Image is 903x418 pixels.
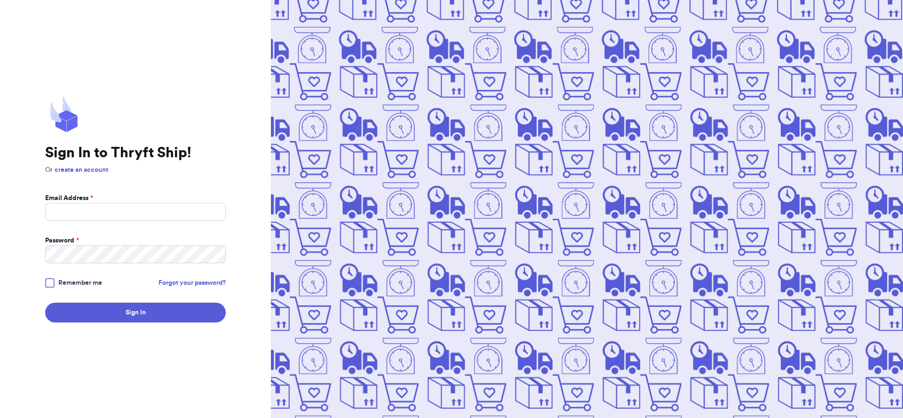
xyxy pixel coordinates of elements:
[45,303,226,322] button: Sign In
[45,193,93,203] label: Email Address
[55,167,108,173] a: create an account
[45,165,226,175] p: Or
[45,145,226,161] h1: Sign In to Thryft Ship!
[45,236,79,245] label: Password
[158,278,226,288] a: Forgot your password?
[58,278,102,288] span: Remember me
